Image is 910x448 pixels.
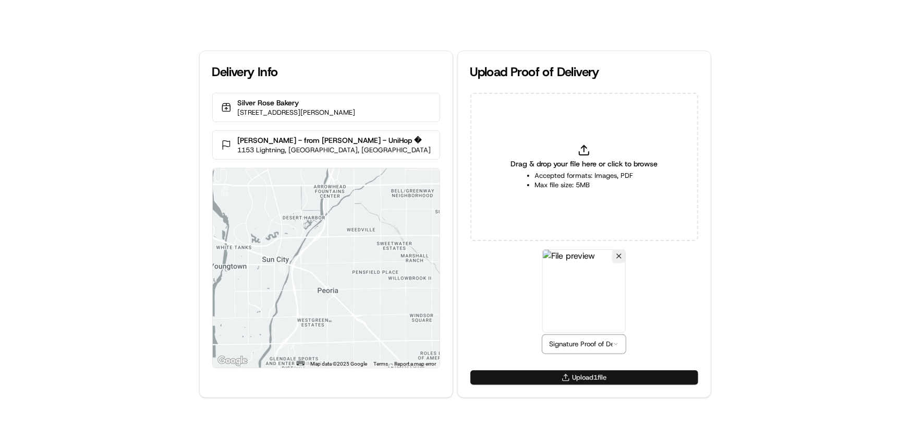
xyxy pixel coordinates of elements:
[297,361,304,366] button: Keyboard shortcuts
[470,64,698,80] div: Upload Proof of Delivery
[238,98,356,108] p: Silver Rose Bakery
[511,159,658,169] span: Drag & drop your file here or click to browse
[215,354,250,368] img: Google
[470,370,698,385] button: Upload1file
[212,64,440,80] div: Delivery Info
[374,361,389,367] a: Terms (opens in new tab)
[215,354,250,368] a: Open this area in Google Maps (opens a new window)
[542,249,626,333] img: File preview
[395,361,436,367] a: Report a map error
[535,180,634,190] li: Max file size: 5MB
[238,108,356,117] p: [STREET_ADDRESS][PERSON_NAME]
[238,135,431,146] p: [PERSON_NAME] - from [PERSON_NAME] - UniHop �
[535,171,634,180] li: Accepted formats: Images, PDF
[311,361,368,367] span: Map data ©2025 Google
[238,146,431,155] p: 1153 Lightning, [GEOGRAPHIC_DATA], [GEOGRAPHIC_DATA]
